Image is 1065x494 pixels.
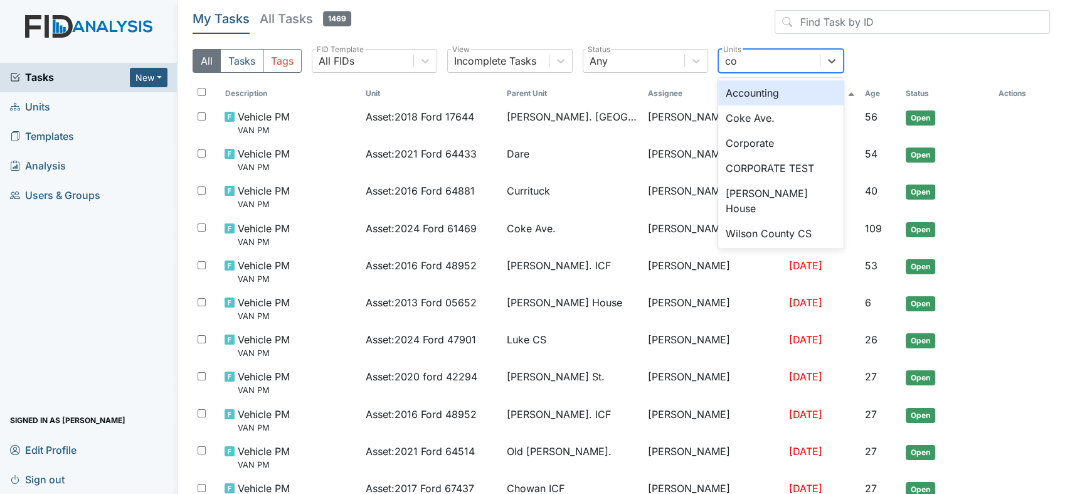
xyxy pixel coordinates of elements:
span: Old [PERSON_NAME]. [507,444,612,459]
span: Open [906,370,935,385]
small: VAN PM [237,236,289,248]
span: [PERSON_NAME]. ICF [507,407,611,422]
a: Tasks [10,70,130,85]
span: [PERSON_NAME] House [507,295,622,310]
small: VAN PM [237,347,289,359]
th: Assignee [643,83,784,104]
span: Units [10,97,50,117]
span: Open [906,110,935,126]
div: Corporate [718,131,844,156]
div: Any [590,53,608,68]
small: VAN PM [237,198,289,210]
span: Vehicle PM VAN PM [237,332,289,359]
span: Asset : 2021 Ford 64514 [366,444,475,459]
span: 26 [865,333,877,346]
span: [PERSON_NAME]. ICF [507,258,611,273]
span: 56 [865,110,877,123]
span: Asset : 2021 Ford 64433 [366,146,477,161]
button: Tags [263,49,302,73]
td: [PERSON_NAME] [643,216,784,253]
span: Signed in as [PERSON_NAME] [10,411,125,430]
td: [PERSON_NAME] [643,439,784,476]
td: [PERSON_NAME] [643,364,784,401]
span: Coke Ave. [507,221,556,236]
span: [DATE] [789,296,822,309]
div: [PERSON_NAME] House [718,181,844,221]
th: Toggle SortBy [860,83,900,104]
span: Templates [10,127,74,146]
h5: My Tasks [193,10,250,28]
span: Vehicle PM VAN PM [237,221,289,248]
span: Luke CS [507,332,546,347]
div: All FIDs [319,53,354,68]
span: Open [906,445,935,460]
span: 27 [865,370,877,383]
span: Open [906,296,935,311]
span: Vehicle PM VAN PM [237,407,289,434]
span: Open [906,222,935,237]
span: [DATE] [789,445,822,458]
span: 27 [865,445,877,458]
input: Toggle All Rows Selected [198,88,206,96]
td: [PERSON_NAME] [643,327,784,364]
span: Currituck [507,183,550,198]
th: Toggle SortBy [361,83,502,104]
span: Asset : 2016 Ford 48952 [366,258,477,273]
span: Vehicle PM VAN PM [237,369,289,396]
small: VAN PM [237,422,289,434]
span: [DATE] [789,333,822,346]
span: 27 [865,408,877,421]
span: [PERSON_NAME] St. [507,369,605,384]
div: Accounting [718,80,844,105]
span: Users & Groups [10,186,100,205]
span: [PERSON_NAME]. [GEOGRAPHIC_DATA] [507,109,638,124]
div: CORPORATE TEST [718,156,844,181]
th: Toggle SortBy [220,83,361,104]
small: VAN PM [237,124,289,136]
span: Asset : 2024 Ford 47901 [366,332,476,347]
span: Asset : 2018 Ford 17644 [366,109,474,124]
span: Open [906,148,935,163]
div: Wilson County CS [718,221,844,246]
td: [PERSON_NAME] [643,290,784,327]
span: 54 [865,148,877,160]
small: VAN PM [237,273,289,285]
span: Analysis [10,156,66,176]
span: Vehicle PM VAN PM [237,146,289,173]
span: Open [906,408,935,423]
th: Toggle SortBy [502,83,643,104]
span: Asset : 2016 Ford 48952 [366,407,477,422]
td: [PERSON_NAME] [643,104,784,141]
span: [DATE] [789,370,822,383]
span: Open [906,333,935,348]
span: Vehicle PM VAN PM [237,444,289,471]
span: Open [906,185,935,200]
span: Asset : 2016 Ford 64881 [366,183,475,198]
th: Actions [993,83,1050,104]
span: 6 [865,296,871,309]
td: [PERSON_NAME] [643,141,784,178]
span: Asset : 2024 Ford 61469 [366,221,477,236]
button: All [193,49,221,73]
span: 40 [865,185,877,197]
span: [DATE] [789,408,822,421]
input: Find Task by ID [775,10,1050,34]
small: VAN PM [237,161,289,173]
th: Toggle SortBy [901,83,993,104]
small: VAN PM [237,459,289,471]
td: [PERSON_NAME] [643,253,784,290]
span: Vehicle PM VAN PM [237,183,289,210]
span: Asset : 2013 Ford 05652 [366,295,477,310]
td: [PERSON_NAME] [643,402,784,439]
span: Dare [507,146,529,161]
span: [DATE] [789,259,822,272]
span: Vehicle PM VAN PM [237,295,289,322]
button: Tasks [220,49,263,73]
td: [PERSON_NAME] [643,178,784,215]
span: 53 [865,259,877,272]
div: Incomplete Tasks [454,53,536,68]
span: Vehicle PM VAN PM [237,258,289,285]
small: VAN PM [237,384,289,396]
span: 1469 [323,11,351,26]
